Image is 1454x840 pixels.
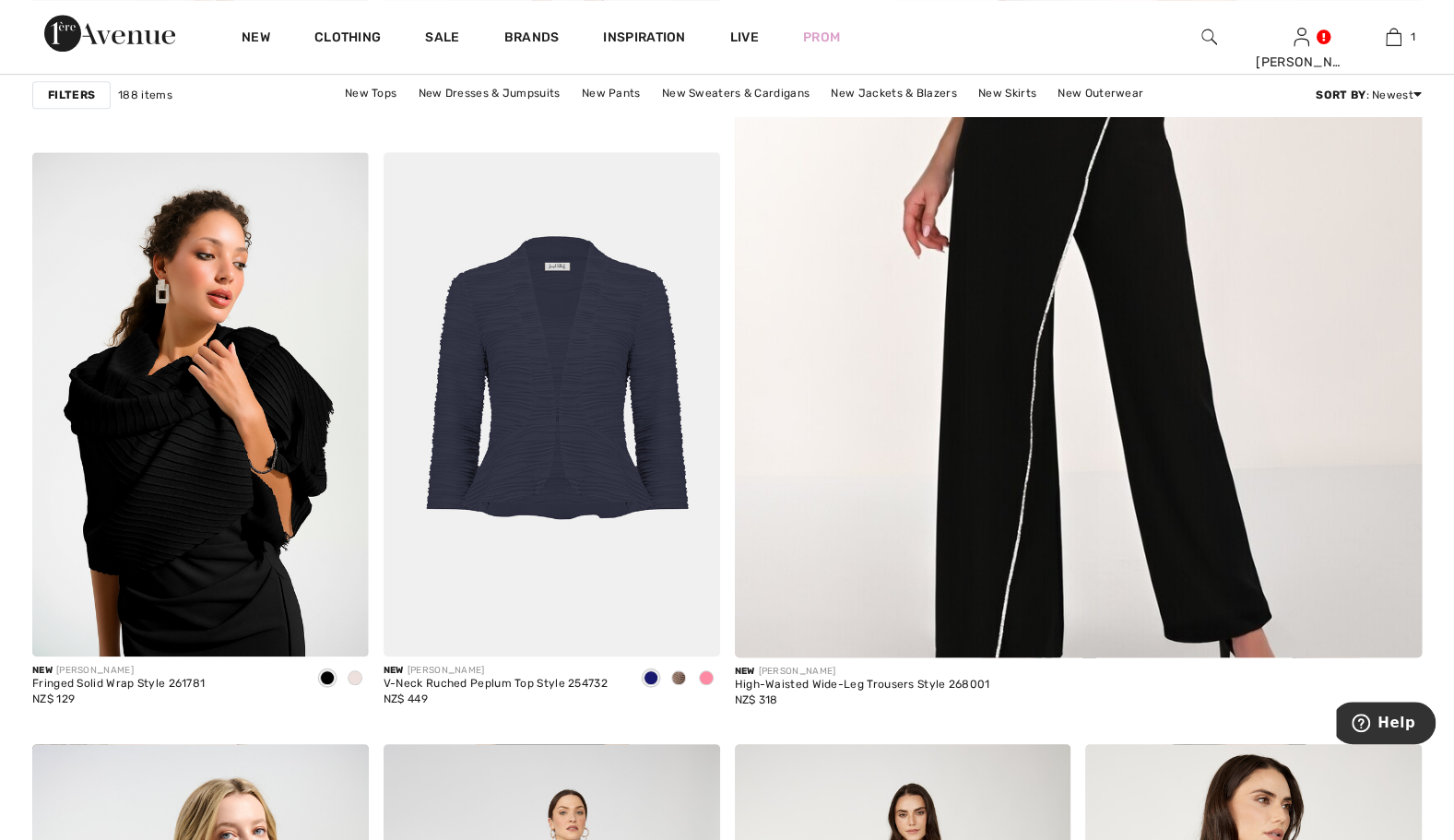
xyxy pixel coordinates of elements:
[341,664,369,694] div: Champagne 171
[384,665,404,676] span: New
[735,679,990,692] div: High-Waisted Wide-Leg Trousers Style 268001
[1336,702,1436,748] iframe: Opens a widget where you can find more information
[1316,89,1365,101] strong: Sort By
[730,28,759,47] a: Live
[32,665,53,676] span: New
[1386,26,1401,48] img: My Bag
[1411,29,1415,45] span: 1
[1048,81,1153,105] a: New Outerwear
[637,664,665,694] div: Midnight Blue
[822,81,965,105] a: New Jackets & Blazers
[48,87,95,103] strong: Filters
[242,30,270,49] a: New
[32,678,205,691] div: Fringed Solid Wrap Style 261781
[1294,28,1309,45] a: Sign In
[692,664,720,694] div: Petal pink
[504,30,560,49] a: Brands
[1316,87,1422,103] div: : Newest
[969,81,1046,105] a: New Skirts
[44,15,175,52] img: 1ère Avenue
[653,81,819,105] a: New Sweaters & Cardigans
[384,678,608,691] div: V-Neck Ruched Peplum Top Style 254732
[1294,26,1309,48] img: My Info
[1256,53,1346,72] div: [PERSON_NAME]
[665,664,692,694] div: Sand
[735,665,990,679] div: [PERSON_NAME]
[32,152,369,657] img: Fringed Solid Wrap Style 261781. Black
[573,81,650,105] a: New Pants
[735,693,778,706] span: NZ$ 318
[1201,26,1217,48] img: search the website
[603,30,685,49] span: Inspiration
[32,664,205,678] div: [PERSON_NAME]
[32,692,75,705] span: NZ$ 129
[1348,26,1438,48] a: 1
[118,87,172,103] span: 188 items
[425,30,459,49] a: Sale
[313,664,341,694] div: Black
[803,28,840,47] a: Prom
[735,666,755,677] span: New
[384,664,608,678] div: [PERSON_NAME]
[384,692,428,705] span: NZ$ 449
[314,30,381,49] a: Clothing
[384,152,720,657] img: V-Neck Ruched Peplum Top Style 254732. Midnight Blue
[409,81,570,105] a: New Dresses & Jumpsuits
[336,81,406,105] a: New Tops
